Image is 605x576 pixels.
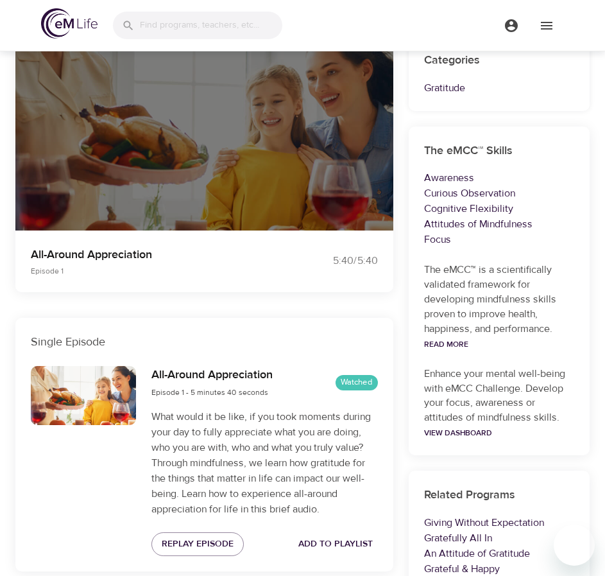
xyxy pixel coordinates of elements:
[424,51,574,70] h6: Categories
[424,201,574,216] p: Cognitive Flexibility
[151,366,273,385] h6: All-Around Appreciation
[140,12,282,39] input: Find programs, teachers, etc...
[162,536,234,552] span: Replay Episode
[424,532,492,545] a: Gratefully All In
[293,532,378,556] button: Add to Playlist
[298,536,373,552] span: Add to Playlist
[493,8,529,43] button: menu
[424,516,544,529] a: Giving Without Expectation
[424,263,574,351] p: The eMCC™ is a scientifically validated framework for developing mindfulness skills proven to imp...
[529,8,564,43] button: menu
[424,232,574,247] p: Focus
[302,254,377,268] div: 5:40 / 5:40
[31,246,287,263] p: All-Around Appreciation
[424,339,468,349] a: Read More
[41,8,98,39] img: logo
[31,265,287,277] p: Episode 1
[424,216,574,232] p: Attitudes of Mindfulness
[336,376,378,388] span: Watched
[151,409,377,517] p: What would it be like, if you took moments during your day to fully appreciate what you are doing...
[424,186,574,201] p: Curious Observation
[31,333,378,351] p: Single Episode
[554,525,595,566] iframe: Button to launch messaging window
[151,387,268,397] span: Episode 1 - 5 minutes 40 seconds
[424,428,492,438] a: View Dashboard
[424,367,574,440] p: Enhance your mental well-being with eMCC Challenge. Develop your focus, awareness or attitudes of...
[424,486,574,505] h6: Related Programs
[424,142,574,161] h6: The eMCC™ Skills
[424,547,530,560] a: An Attitude of Gratitude
[151,532,244,556] button: Replay Episode
[424,80,574,96] p: Gratitude
[424,170,574,186] p: Awareness
[424,563,500,575] a: Grateful & Happy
